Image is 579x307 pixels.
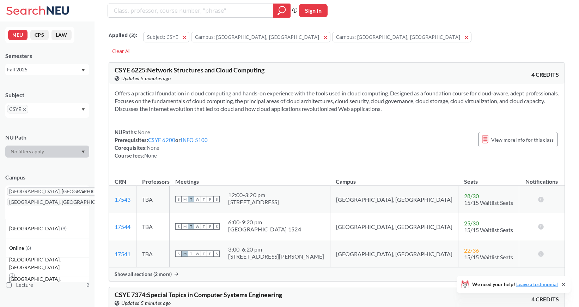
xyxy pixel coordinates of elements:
a: INFO 5100 [181,137,208,143]
span: CSYEX to remove pill [7,105,28,113]
div: 3:00 - 6:20 pm [228,246,324,253]
span: We need your help! [472,282,558,287]
span: [GEOGRAPHIC_DATA], [GEOGRAPHIC_DATA]X to remove pill [7,187,119,196]
div: Show all sections (2 more) [109,267,565,281]
svg: X to remove pill [23,108,26,111]
span: S [175,223,182,230]
th: Meetings [170,171,330,186]
div: Fall 2025 [7,66,81,73]
section: Offers a practical foundation in cloud computing and hands-on experience with the tools used in c... [115,89,559,113]
div: [GEOGRAPHIC_DATA] 1524 [228,226,301,233]
th: Notifications [519,171,565,186]
span: F [207,196,213,202]
span: F [207,223,213,230]
span: [GEOGRAPHIC_DATA], [GEOGRAPHIC_DATA]X to remove pill [7,198,119,206]
span: None [147,144,159,151]
span: S [213,223,220,230]
span: Applied ( 3 ): [109,31,137,39]
span: S [213,250,220,257]
span: [GEOGRAPHIC_DATA], [GEOGRAPHIC_DATA] [9,256,89,271]
input: Class, professor, course number, "phrase" [113,5,268,17]
span: T [201,250,207,257]
td: TBA [136,240,170,267]
div: CRN [115,178,126,185]
button: Campus: [GEOGRAPHIC_DATA], [GEOGRAPHIC_DATA] [191,32,330,42]
span: ( 6 ) [25,245,31,251]
button: CPS [30,30,49,40]
span: 28 / 30 [464,193,479,199]
div: 6:00 - 9:20 pm [228,219,301,226]
span: T [188,223,194,230]
span: [GEOGRAPHIC_DATA], [GEOGRAPHIC_DATA] [9,275,89,291]
span: Show all sections (2 more) [115,271,172,277]
button: Subject: CSYE [143,32,189,42]
button: Campus: [GEOGRAPHIC_DATA], [GEOGRAPHIC_DATA] [332,32,471,42]
span: 15/15 Waitlist Seats [464,254,513,260]
td: [GEOGRAPHIC_DATA], [GEOGRAPHIC_DATA] [330,240,458,267]
div: Fall 2025Dropdown arrow [5,64,89,75]
div: [STREET_ADDRESS][PERSON_NAME] [228,253,324,260]
span: 4 CREDITS [531,71,559,78]
span: T [201,196,207,202]
span: CSYE 6225 : Network Structures and Cloud Computing [115,66,264,74]
span: S [175,196,182,202]
div: NU Path [5,134,89,141]
span: W [194,223,201,230]
th: Professors [136,171,170,186]
span: S [213,196,220,202]
span: M [182,223,188,230]
svg: Dropdown arrow [81,69,85,72]
a: 17544 [115,223,130,230]
div: Clear All [109,46,134,57]
span: Campus: [GEOGRAPHIC_DATA], [GEOGRAPHIC_DATA] [195,34,319,40]
div: CSYEX to remove pillDropdown arrow [5,103,89,118]
div: 12:00 - 3:20 pm [228,191,279,199]
span: ( 9 ) [61,225,67,231]
span: 22 / 36 [464,247,479,254]
div: [STREET_ADDRESS] [228,199,279,206]
span: [GEOGRAPHIC_DATA] [9,225,61,232]
svg: Dropdown arrow [81,150,85,153]
label: Lecture [6,281,89,290]
span: ( 3 ) [9,272,15,278]
span: None [144,152,157,159]
div: Semesters [5,52,89,60]
svg: magnifying glass [278,6,286,16]
button: LAW [51,30,72,40]
span: Subject: CSYE [147,34,178,40]
span: None [138,129,150,135]
svg: Dropdown arrow [81,108,85,111]
span: Updated 5 minutes ago [121,299,171,307]
svg: Dropdown arrow [81,190,85,193]
div: Campus [5,173,89,181]
span: T [188,196,194,202]
a: 17543 [115,196,130,203]
div: NUPaths: Prerequisites: or Corequisites: Course fees: [115,128,208,159]
td: TBA [136,186,170,213]
span: T [188,250,194,257]
span: M [182,250,188,257]
span: F [207,250,213,257]
span: T [201,223,207,230]
button: NEU [8,30,28,40]
span: W [194,196,201,202]
td: [GEOGRAPHIC_DATA], [GEOGRAPHIC_DATA] [330,186,458,213]
span: View more info for this class [491,135,554,144]
div: [GEOGRAPHIC_DATA], [GEOGRAPHIC_DATA]X to remove pill[GEOGRAPHIC_DATA], [GEOGRAPHIC_DATA]X to remo... [5,185,89,219]
a: Leave a testimonial [516,281,558,287]
th: Campus [330,171,458,186]
div: Subject [5,91,89,99]
span: Online [9,244,25,252]
button: Sign In [299,4,328,17]
th: Seats [458,171,519,186]
span: Campus: [GEOGRAPHIC_DATA], [GEOGRAPHIC_DATA] [336,34,460,40]
td: [GEOGRAPHIC_DATA], [GEOGRAPHIC_DATA] [330,213,458,240]
span: 25 / 30 [464,220,479,226]
div: Dropdown arrow [5,146,89,158]
span: 15/15 Waitlist Seats [464,199,513,206]
span: 15/15 Waitlist Seats [464,226,513,233]
td: TBA [136,213,170,240]
a: 17541 [115,250,130,257]
span: S [175,250,182,257]
span: W [194,250,201,257]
